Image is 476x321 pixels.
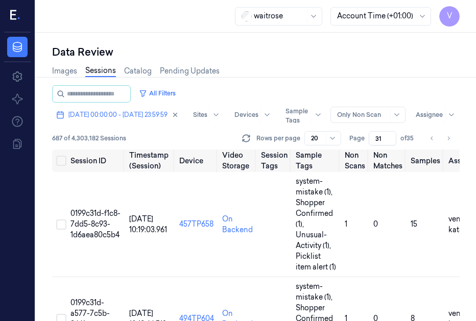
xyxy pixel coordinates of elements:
[292,150,341,172] th: Sample Tags
[179,219,214,230] div: 457TP658
[373,219,378,229] span: 0
[439,6,460,27] button: V
[52,66,77,77] a: Images
[285,107,310,125] div: Sample Tags
[296,176,337,197] span: system-mistake (1) ,
[68,110,168,119] span: [DATE] 00:00:00 - [DATE] 23:59:59
[345,219,347,229] span: 1
[129,214,167,234] span: [DATE] 10:19:03.961
[52,45,460,59] div: Data Review
[175,150,218,172] th: Device
[407,150,444,172] th: Samples
[349,134,365,143] span: Page
[52,134,126,143] span: 687 of 4,303,182 Sessions
[124,66,152,77] a: Catalog
[425,131,456,145] nav: pagination
[218,150,257,172] th: Video Storage
[425,131,439,145] button: Go to previous page
[256,134,300,143] p: Rows per page
[296,230,337,251] span: Unusual-Activity (1) ,
[160,66,220,77] a: Pending Updates
[257,150,292,172] th: Session Tags
[70,209,121,239] span: 0199c31d-f1c8-7dd5-8c93-1d6aea80c5b4
[411,219,417,229] span: 15
[125,150,175,172] th: Timestamp (Session)
[56,219,66,230] button: Select row
[369,150,407,172] th: Non Matches
[222,214,253,235] div: On Backend
[296,281,337,303] span: system-mistake (1) ,
[296,251,337,273] span: Picklist item alert (1)
[66,150,125,172] th: Session ID
[341,150,369,172] th: Non Scans
[85,65,116,77] a: Sessions
[135,85,180,102] button: All Filters
[56,156,66,166] button: Select all
[52,107,183,123] button: [DATE] 00:00:00 - [DATE] 23:59:59
[296,197,337,230] span: Shopper Confirmed (1) ,
[441,131,456,145] button: Go to next page
[400,134,417,143] span: of 35
[448,214,473,234] span: ven kataiah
